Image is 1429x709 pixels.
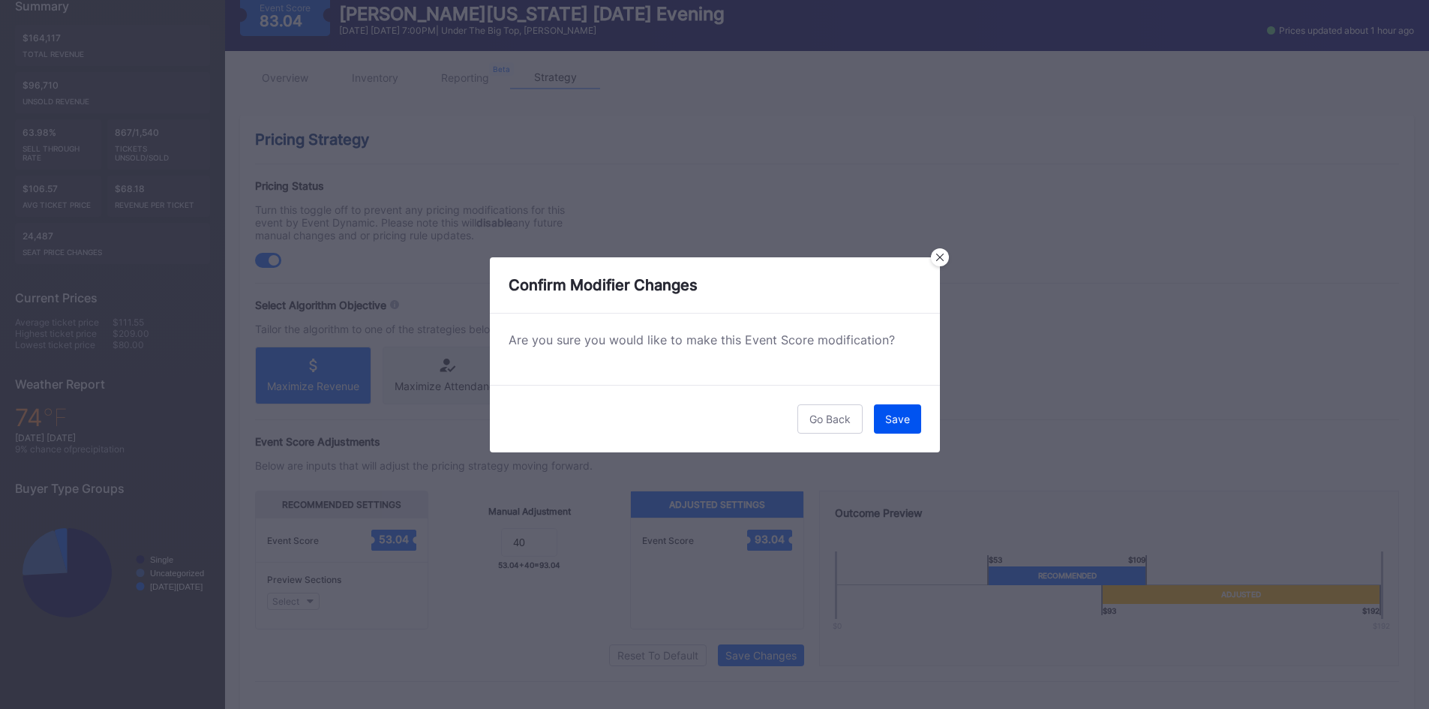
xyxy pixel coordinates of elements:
[490,257,940,314] div: Confirm Modifier Changes
[874,404,921,434] button: Save
[885,413,910,425] div: Save
[797,404,863,434] button: Go Back
[509,332,921,347] div: Are you sure you would like to make this Event Score modification?
[809,413,851,425] div: Go Back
